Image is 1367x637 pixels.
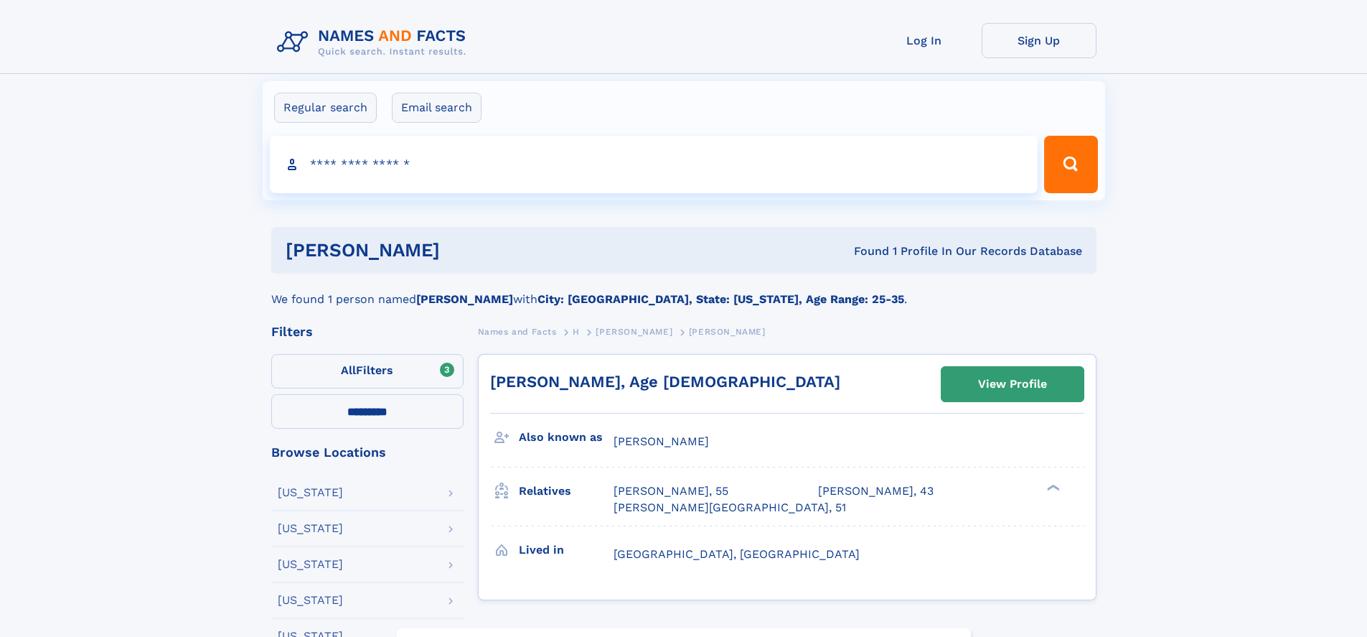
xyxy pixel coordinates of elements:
[519,538,614,562] h3: Lived in
[1043,483,1061,493] div: ❯
[278,523,343,534] div: [US_STATE]
[573,322,580,340] a: H
[537,292,904,306] b: City: [GEOGRAPHIC_DATA], State: [US_STATE], Age Range: 25-35
[271,325,464,338] div: Filters
[278,595,343,606] div: [US_STATE]
[274,93,377,123] label: Regular search
[341,363,356,377] span: All
[278,487,343,498] div: [US_STATE]
[978,368,1047,401] div: View Profile
[270,136,1038,193] input: search input
[519,425,614,450] h3: Also known as
[596,327,672,337] span: [PERSON_NAME]
[416,292,513,306] b: [PERSON_NAME]
[490,373,840,391] a: [PERSON_NAME], Age [DEMOGRAPHIC_DATA]
[647,243,1082,259] div: Found 1 Profile In Our Records Database
[478,322,557,340] a: Names and Facts
[519,479,614,503] h3: Relatives
[596,322,672,340] a: [PERSON_NAME]
[271,446,464,459] div: Browse Locations
[573,327,580,337] span: H
[286,241,647,259] h1: [PERSON_NAME]
[1044,136,1097,193] button: Search Button
[271,354,464,389] label: Filters
[278,559,343,570] div: [US_STATE]
[271,23,478,62] img: Logo Names and Facts
[392,93,481,123] label: Email search
[614,500,846,516] a: [PERSON_NAME][GEOGRAPHIC_DATA], 51
[614,547,860,561] span: [GEOGRAPHIC_DATA], [GEOGRAPHIC_DATA]
[818,483,934,499] a: [PERSON_NAME], 43
[271,274,1096,308] div: We found 1 person named with .
[941,367,1084,401] a: View Profile
[614,483,728,499] a: [PERSON_NAME], 55
[614,434,709,448] span: [PERSON_NAME]
[689,327,766,337] span: [PERSON_NAME]
[982,23,1096,58] a: Sign Up
[867,23,982,58] a: Log In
